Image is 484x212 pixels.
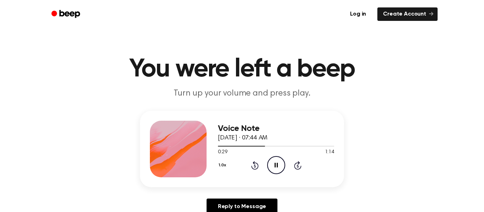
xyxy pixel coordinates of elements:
a: Log in [343,6,373,22]
span: [DATE] · 07:44 AM [218,135,268,141]
span: 1:14 [325,149,334,156]
a: Beep [46,7,86,21]
p: Turn up your volume and press play. [106,88,378,99]
a: Create Account [377,7,438,21]
h1: You were left a beep [61,57,423,82]
span: 0:29 [218,149,227,156]
button: 1.0x [218,159,229,171]
h3: Voice Note [218,124,334,133]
